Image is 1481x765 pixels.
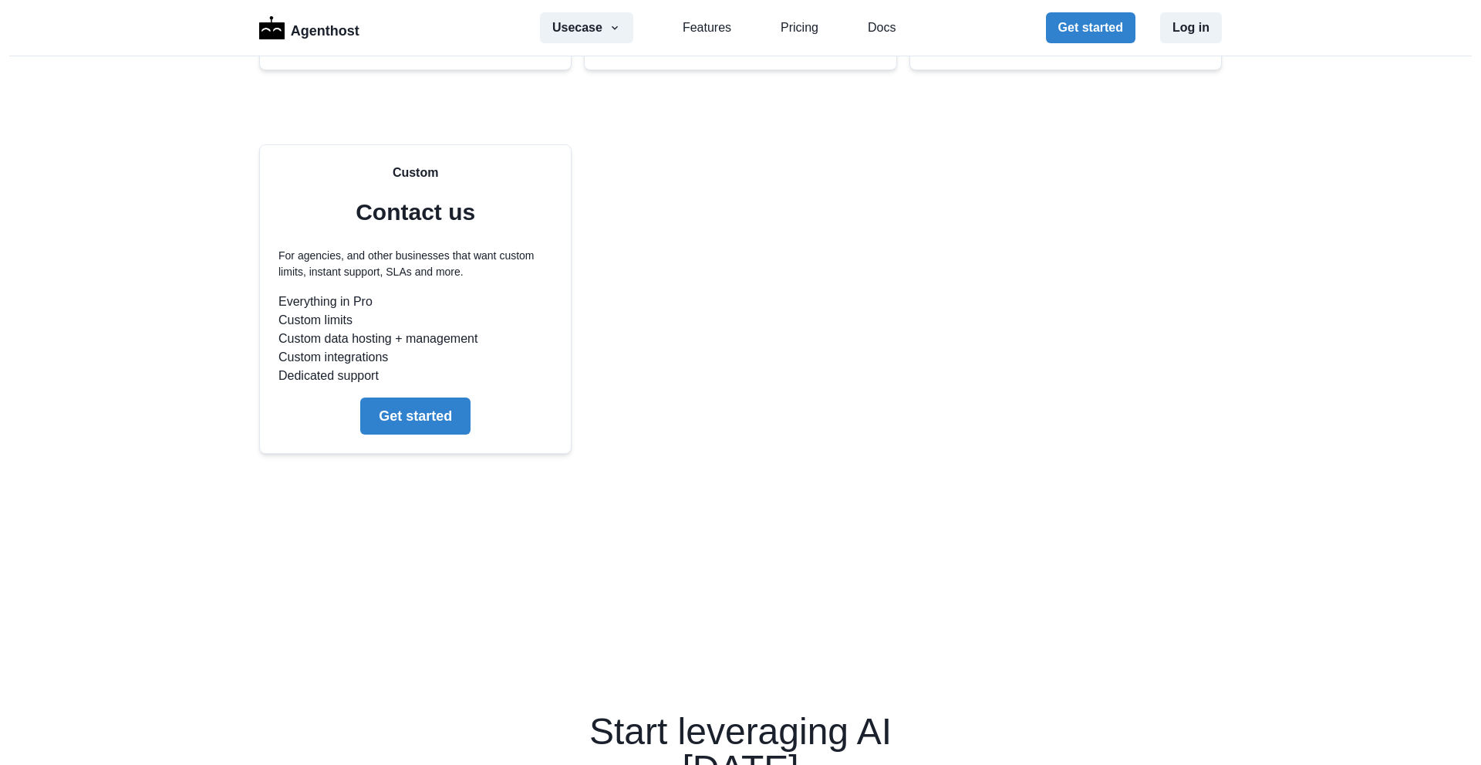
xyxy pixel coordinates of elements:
[278,367,552,385] p: Dedicated support
[259,16,285,39] img: Logo
[278,311,552,330] p: Custom limits
[781,19,818,37] a: Pricing
[259,15,359,42] a: LogoAgenthost
[278,248,552,280] p: For agencies, and other businesses that want custom limits, instant support, SLAs and more.
[1160,12,1222,43] button: Log in
[278,348,552,367] p: Custom integrations
[393,164,439,182] p: Custom
[540,12,633,43] button: Usecase
[360,398,471,435] button: Get started
[1046,12,1135,43] button: Get started
[278,293,552,311] p: Everything in Pro
[278,330,552,348] p: Custom data hosting + management
[868,19,896,37] a: Docs
[683,19,731,37] a: Features
[356,195,475,229] p: Contact us
[291,15,359,42] p: Agenthost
